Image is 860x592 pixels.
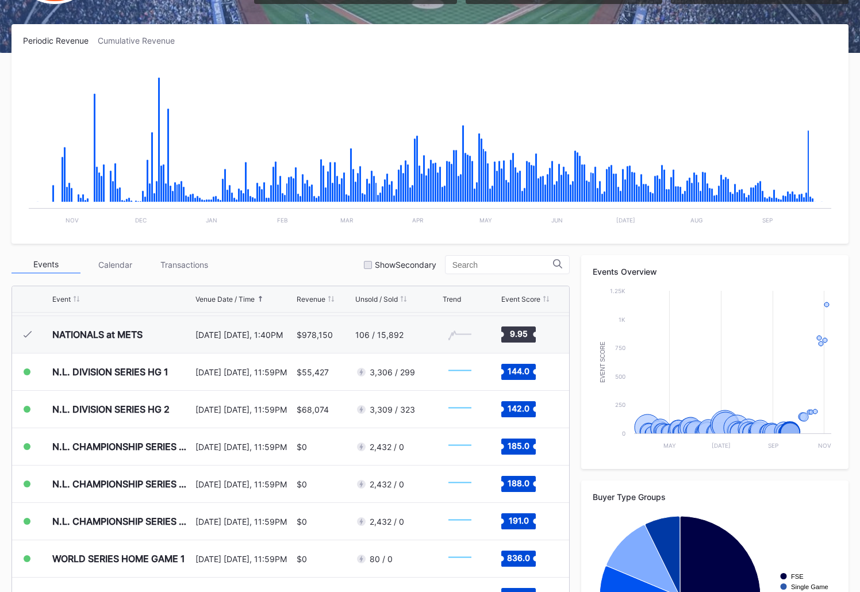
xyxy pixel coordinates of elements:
text: 750 [615,344,625,351]
text: 188.0 [508,478,529,488]
div: $55,427 [297,367,329,377]
div: NATIONALS at METS [52,329,143,340]
div: WORLD SERIES HOME GAME 1 [52,553,185,564]
div: 3,309 / 323 [370,405,415,414]
div: N.L. DIVISION SERIES HG 1 [52,366,168,378]
text: Feb [277,217,288,224]
div: Show Secondary [375,260,436,270]
div: $0 [297,554,307,564]
text: FSE [791,573,804,580]
div: $0 [297,442,307,452]
img: tab_domain_overview_orange.svg [31,67,40,76]
text: Mar [340,217,354,224]
text: Jun [551,217,563,224]
text: 142.0 [508,403,529,413]
div: [DATE] [DATE], 11:59PM [195,367,294,377]
img: logo_orange.svg [18,18,28,28]
div: [DATE] [DATE], 11:59PM [195,442,294,452]
text: 836.0 [507,553,530,563]
div: Domain Overview [44,68,103,75]
div: N.L. CHAMPIONSHIP SERIES HG 1 [52,441,193,452]
div: Transactions [149,256,218,274]
div: 106 / 15,892 [355,330,404,340]
div: Events Overview [593,267,837,276]
div: $0 [297,517,307,526]
div: 80 / 0 [370,554,393,564]
text: Dec [135,217,147,224]
img: tab_keywords_by_traffic_grey.svg [114,67,124,76]
svg: Chart title [443,395,477,424]
text: 144.0 [508,366,529,376]
text: 1.25k [610,287,625,294]
div: Event Score [501,295,540,303]
img: website_grey.svg [18,30,28,39]
div: N.L. DIVISION SERIES HG 2 [52,403,170,415]
text: 1k [619,316,625,323]
div: [DATE] [DATE], 11:59PM [195,479,294,489]
text: Sep [768,442,778,449]
div: Domain: [DOMAIN_NAME] [30,30,126,39]
div: 3,306 / 299 [370,367,415,377]
div: Trend [443,295,461,303]
text: 9.95 [510,329,528,339]
div: 2,432 / 0 [370,442,404,452]
text: Nov [66,217,79,224]
div: Periodic Revenue [23,36,98,45]
svg: Chart title [443,320,477,349]
input: Search [452,260,553,270]
svg: Chart title [443,470,477,498]
div: $0 [297,479,307,489]
svg: Chart title [443,432,477,461]
div: Calendar [80,256,149,274]
div: [DATE] [DATE], 1:40PM [195,330,294,340]
div: [DATE] [DATE], 11:59PM [195,405,294,414]
text: May [663,442,676,449]
div: Cumulative Revenue [98,36,184,45]
text: Jan [206,217,217,224]
div: N.L. CHAMPIONSHIP SERIES HG 2 [52,478,193,490]
svg: Chart title [23,60,837,232]
text: 191.0 [509,516,529,525]
div: [DATE] [DATE], 11:59PM [195,517,294,526]
div: $68,074 [297,405,329,414]
div: [DATE] [DATE], 11:59PM [195,554,294,564]
text: 185.0 [508,441,529,451]
svg: Chart title [443,544,477,573]
div: $978,150 [297,330,333,340]
text: 0 [622,430,625,437]
text: May [479,217,492,224]
text: [DATE] [712,442,731,449]
div: Revenue [297,295,325,303]
div: 2,432 / 0 [370,517,404,526]
text: Sep [762,217,773,224]
div: Event [52,295,71,303]
svg: Chart title [593,285,837,458]
text: Event Score [600,341,606,383]
div: Keywords by Traffic [127,68,194,75]
text: Nov [817,442,831,449]
svg: Chart title [443,507,477,536]
div: Venue Date / Time [195,295,255,303]
text: 250 [615,401,625,408]
text: [DATE] [616,217,635,224]
div: v 4.0.25 [32,18,56,28]
div: Events [11,256,80,274]
div: Unsold / Sold [355,295,398,303]
text: Aug [690,217,702,224]
text: 500 [615,373,625,380]
text: Single Game [791,583,828,590]
div: 2,432 / 0 [370,479,404,489]
text: Apr [412,217,424,224]
svg: Chart title [443,357,477,386]
div: Buyer Type Groups [593,492,837,502]
div: N.L. CHAMPIONSHIP SERIES HG 3 [52,516,193,527]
